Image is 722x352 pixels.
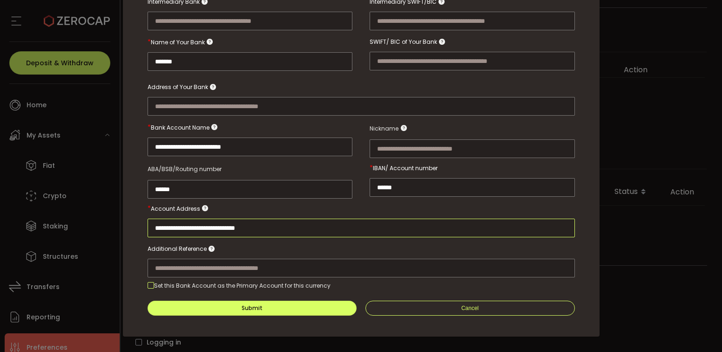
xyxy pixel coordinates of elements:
button: Cancel [365,301,575,316]
div: Set this Bank Account as the Primary Account for this currency [154,282,331,290]
span: ABA/BSB/Routing number [148,165,222,173]
button: Submit [148,301,357,316]
div: Submit [242,305,263,311]
span: Nickname [370,123,398,134]
iframe: Chat Widget [675,307,722,352]
span: Cancel [461,305,479,311]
